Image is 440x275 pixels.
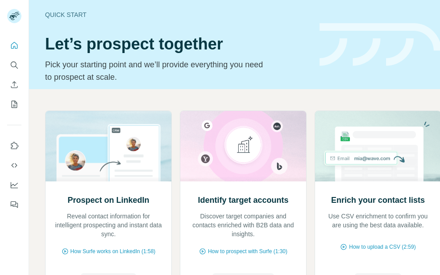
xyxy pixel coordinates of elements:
button: Search [7,57,21,73]
p: Discover target companies and contacts enriched with B2B data and insights. [189,212,297,238]
span: How Surfe works on LinkedIn (1:58) [71,247,156,255]
h2: Identify target accounts [198,194,288,206]
p: Reveal contact information for intelligent prospecting and instant data sync. [54,212,162,238]
button: My lists [7,96,21,112]
button: Use Surfe API [7,157,21,173]
h2: Prospect on LinkedIn [67,194,149,206]
h1: Let’s prospect together [45,35,309,53]
h2: Enrich your contact lists [331,194,425,206]
p: Pick your starting point and we’ll provide everything you need to prospect at scale. [45,58,269,83]
button: Use Surfe on LinkedIn [7,138,21,154]
button: Feedback [7,197,21,213]
img: Identify target accounts [180,111,307,181]
span: How to upload a CSV (2:59) [349,243,415,251]
span: How to prospect with Surfe (1:30) [208,247,287,255]
div: Quick start [45,10,309,19]
button: Enrich CSV [7,77,21,93]
img: Prospect on LinkedIn [45,111,172,181]
button: Dashboard [7,177,21,193]
p: Use CSV enrichment to confirm you are using the best data available. [324,212,432,230]
button: Quick start [7,37,21,53]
